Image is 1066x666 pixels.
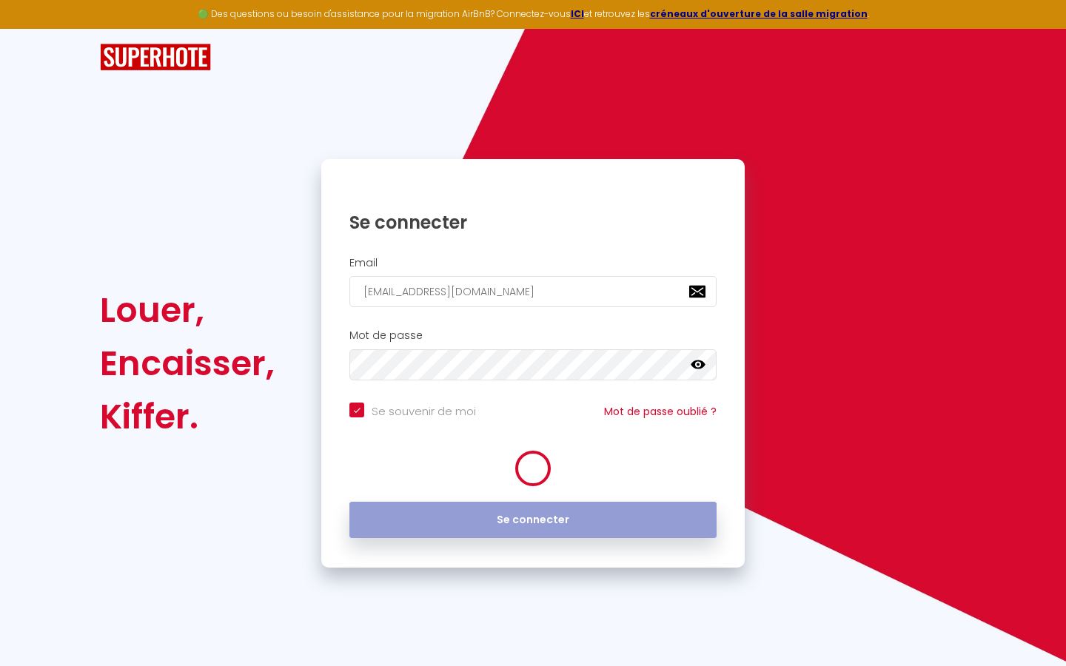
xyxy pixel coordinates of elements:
button: Se connecter [349,502,717,539]
div: Kiffer. [100,390,275,443]
a: créneaux d'ouverture de la salle migration [650,7,868,20]
h2: Mot de passe [349,329,717,342]
button: Ouvrir le widget de chat LiveChat [12,6,56,50]
a: Mot de passe oublié ? [604,404,717,419]
input: Ton Email [349,276,717,307]
h2: Email [349,257,717,269]
img: SuperHote logo [100,44,211,71]
div: Encaisser, [100,337,275,390]
div: Louer, [100,283,275,337]
a: ICI [571,7,584,20]
h1: Se connecter [349,211,717,234]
